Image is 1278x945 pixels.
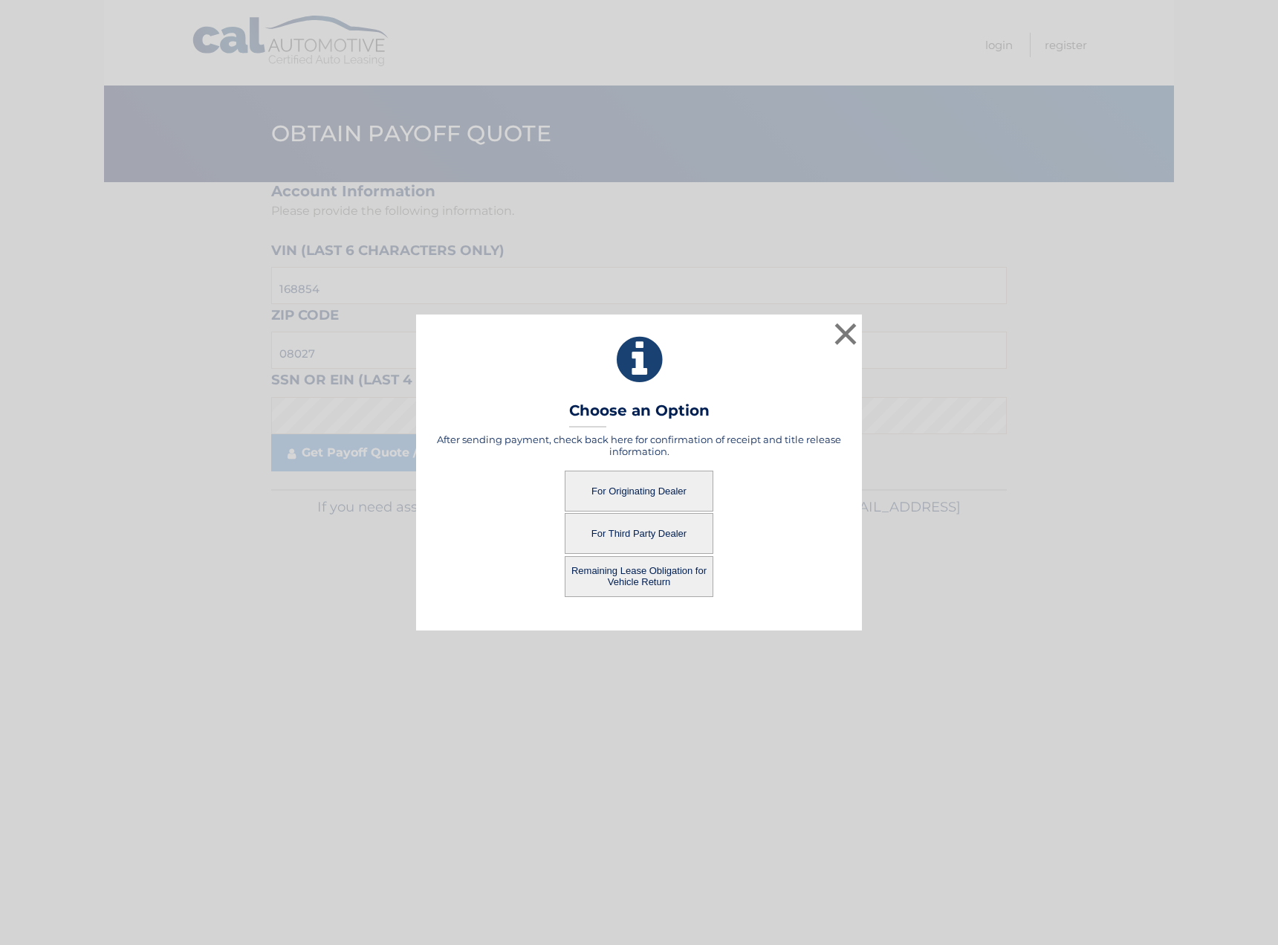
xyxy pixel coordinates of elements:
[565,513,713,554] button: For Third Party Dealer
[435,433,843,457] h5: After sending payment, check back here for confirmation of receipt and title release information.
[565,471,713,512] button: For Originating Dealer
[831,319,860,349] button: ×
[565,556,713,597] button: Remaining Lease Obligation for Vehicle Return
[569,401,710,428] h3: Choose an Option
